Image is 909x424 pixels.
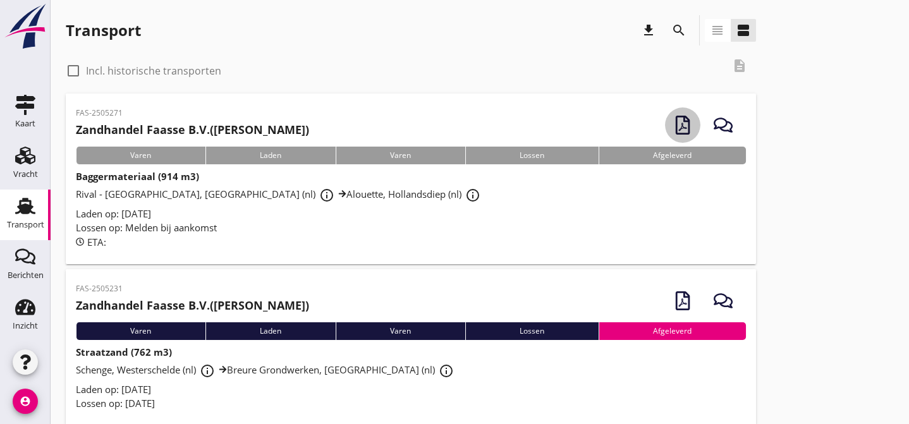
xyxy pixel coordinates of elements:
div: Varen [336,322,465,340]
img: logo-small.a267ee39.svg [3,3,48,50]
strong: Baggermateriaal (914 m3) [76,170,199,183]
i: info_outline [200,363,215,379]
a: FAS-2505271Zandhandel Faasse B.V.([PERSON_NAME])VarenLadenVarenLossenAfgeleverdBaggermateriaal (9... [66,94,756,264]
span: Lossen op: [DATE] [76,397,155,409]
div: Laden [205,322,336,340]
div: Varen [76,322,205,340]
h2: ([PERSON_NAME]) [76,121,309,138]
p: FAS-2505231 [76,283,309,294]
span: Laden op: [DATE] [76,207,151,220]
label: Incl. historische transporten [86,64,221,77]
span: ETA: [87,236,106,248]
div: Transport [7,221,44,229]
div: Afgeleverd [599,322,746,340]
div: Berichten [8,271,44,279]
div: Lossen [465,322,599,340]
i: search [671,23,686,38]
div: Laden [205,147,336,164]
div: Vracht [13,170,38,178]
i: view_agenda [736,23,751,38]
strong: Zandhandel Faasse B.V. [76,122,210,137]
strong: Straatzand (762 m3) [76,346,172,358]
p: FAS-2505271 [76,107,309,119]
i: view_headline [710,23,725,38]
div: Kaart [15,119,35,128]
div: Transport [66,20,141,40]
div: Lossen [465,147,599,164]
strong: Zandhandel Faasse B.V. [76,298,210,313]
div: Varen [336,147,465,164]
span: Lossen op: Melden bij aankomst [76,221,217,234]
span: Schenge, Westerschelde (nl) Breure Grondwerken, [GEOGRAPHIC_DATA] (nl) [76,363,458,376]
span: Laden op: [DATE] [76,383,151,396]
i: info_outline [319,188,334,203]
span: Rival - [GEOGRAPHIC_DATA], [GEOGRAPHIC_DATA] (nl) Alouette, Hollandsdiep (nl) [76,188,484,200]
i: account_circle [13,389,38,414]
i: info_outline [439,363,454,379]
div: Inzicht [13,322,38,330]
div: Afgeleverd [599,147,746,164]
i: info_outline [465,188,480,203]
h2: ([PERSON_NAME]) [76,297,309,314]
i: download [641,23,656,38]
div: Varen [76,147,205,164]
